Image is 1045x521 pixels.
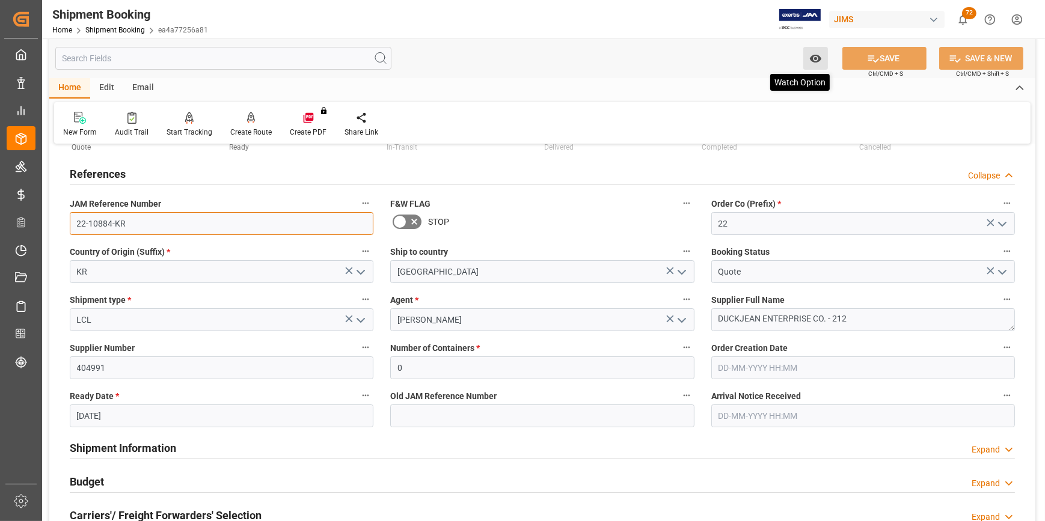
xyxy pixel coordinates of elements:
button: Shipment type * [358,291,373,307]
h2: Shipment Information [70,440,176,456]
button: show 72 new notifications [949,6,976,33]
div: Collapse [968,169,1000,182]
button: Booking Status [999,243,1015,259]
button: SAVE [842,47,927,70]
button: open menu [992,215,1010,233]
h2: References [70,166,126,182]
span: Delivered [545,143,574,151]
span: Ctrl/CMD + Shift + S [956,69,1009,78]
span: Shipment type [70,294,131,306]
button: Number of Containers * [679,340,694,355]
input: DD-MM-YYYY [70,404,373,427]
span: Ctrl/CMD + S [868,69,903,78]
button: Order Co (Prefix) * [999,195,1015,211]
a: Home [52,26,72,34]
button: Help Center [976,6,1004,33]
button: Arrival Notice Received [999,388,1015,403]
button: Supplier Full Name [999,291,1015,307]
h2: Budget [70,474,104,490]
span: Completed [702,143,738,151]
input: Search Fields [55,47,391,70]
div: Edit [90,78,123,99]
button: Supplier Number [358,340,373,355]
span: Agent [390,294,418,306]
span: Arrival Notice Received [711,390,801,403]
button: open menu [672,311,690,329]
span: Ready [230,143,250,151]
div: Shipment Booking [52,5,208,23]
button: SAVE & NEW [939,47,1023,70]
div: Start Tracking [167,127,212,138]
span: STOP [428,216,449,228]
textarea: DUCKJEAN ENTERPRISE CO. - 212 [711,308,1015,331]
div: Share Link [345,127,378,138]
button: open menu [992,263,1010,281]
span: Booking Status [711,246,770,258]
span: Old JAM Reference Number [390,390,497,403]
span: Number of Containers [390,342,480,355]
span: Supplier Number [70,342,135,355]
button: JAM Reference Number [358,195,373,211]
span: Country of Origin (Suffix) [70,246,170,258]
button: open menu [351,311,369,329]
span: Ship to country [390,246,448,258]
span: Order Creation Date [711,342,788,355]
input: Type to search/select [70,260,373,283]
span: 72 [962,7,976,19]
button: open menu [803,47,828,70]
button: Country of Origin (Suffix) * [358,243,373,259]
button: open menu [351,263,369,281]
button: Order Creation Date [999,340,1015,355]
div: Expand [972,443,1000,456]
div: Expand [972,477,1000,490]
span: In-Transit [387,143,418,151]
div: Email [123,78,163,99]
input: DD-MM-YYYY HH:MM [711,356,1015,379]
input: DD-MM-YYYY HH:MM [711,404,1015,427]
span: Order Co (Prefix) [711,198,781,210]
span: Ready Date [70,390,119,403]
button: JIMS [829,8,949,31]
div: New Form [63,127,97,138]
span: F&W FLAG [390,198,431,210]
button: open menu [672,263,690,281]
div: Create Route [230,127,272,138]
button: Ready Date * [358,388,373,403]
button: Old JAM Reference Number [679,388,694,403]
div: JIMS [829,11,945,28]
a: Shipment Booking [85,26,145,34]
img: Exertis%20JAM%20-%20Email%20Logo.jpg_1722504956.jpg [779,9,821,30]
span: JAM Reference Number [70,198,161,210]
button: Ship to country [679,243,694,259]
button: F&W FLAG [679,195,694,211]
span: Supplier Full Name [711,294,785,306]
span: Cancelled [860,143,892,151]
div: Home [49,78,90,99]
div: Audit Trail [115,127,149,138]
button: Agent * [679,291,694,307]
span: Quote [72,143,91,151]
